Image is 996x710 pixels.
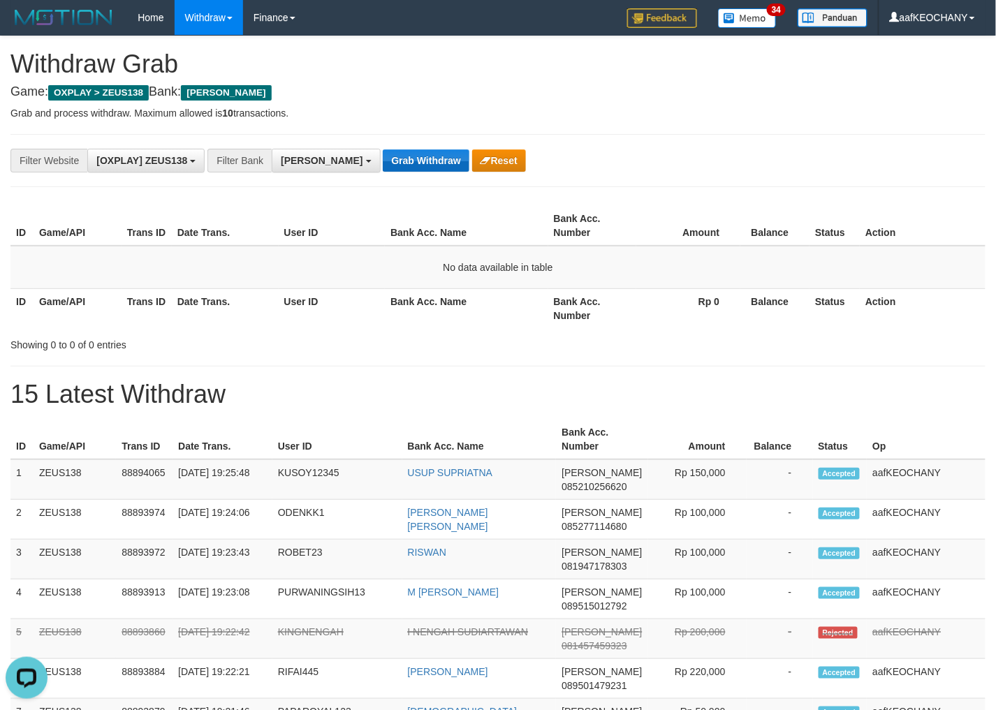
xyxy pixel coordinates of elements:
[867,659,986,699] td: aafKEOCHANY
[34,288,122,328] th: Game/API
[222,108,233,119] strong: 10
[10,332,404,352] div: Showing 0 to 0 of 0 entries
[548,288,636,328] th: Bank Acc. Number
[627,8,697,28] img: Feedback.jpg
[10,619,34,659] td: 5
[408,666,488,677] a: [PERSON_NAME]
[408,507,488,532] a: [PERSON_NAME] [PERSON_NAME]
[272,500,402,540] td: ODENKK1
[562,521,627,532] span: Copy 085277114680 to clipboard
[181,85,271,101] span: [PERSON_NAME]
[10,579,34,619] td: 4
[279,288,386,328] th: User ID
[172,206,279,246] th: Date Trans.
[819,667,860,679] span: Accepted
[867,459,986,500] td: aafKEOCHANY
[798,8,867,27] img: panduan.png
[718,8,777,28] img: Button%20Memo.svg
[747,579,813,619] td: -
[10,206,34,246] th: ID
[860,206,986,246] th: Action
[740,206,810,246] th: Balance
[10,149,87,172] div: Filter Website
[408,626,529,637] a: I NENGAH SUDIARTAWAN
[383,149,469,172] button: Grab Withdraw
[272,459,402,500] td: KUSOY12345
[10,106,986,120] p: Grab and process withdraw. Maximum allowed is transactions.
[10,50,986,78] h1: Withdraw Grab
[10,288,34,328] th: ID
[10,500,34,540] td: 2
[819,547,860,559] span: Accepted
[747,420,813,459] th: Balance
[385,206,548,246] th: Bank Acc. Name
[116,420,173,459] th: Trans ID
[562,600,627,612] span: Copy 089515012792 to clipboard
[116,659,173,699] td: 88893884
[48,85,149,101] span: OXPLAY > ZEUS138
[813,420,867,459] th: Status
[747,500,813,540] td: -
[272,420,402,459] th: User ID
[562,561,627,572] span: Copy 081947178303 to clipboard
[272,659,402,699] td: RIFAI445
[172,288,279,328] th: Date Trans.
[562,680,627,691] span: Copy 089501479231 to clipboard
[116,579,173,619] td: 88893913
[562,586,642,598] span: [PERSON_NAME]
[819,508,860,519] span: Accepted
[648,619,747,659] td: Rp 200,000
[408,586,499,598] a: M [PERSON_NAME]
[562,481,627,492] span: Copy 085210256620 to clipboard
[548,206,636,246] th: Bank Acc. Number
[408,467,493,478] a: USUP SUPRIATNA
[173,459,272,500] td: [DATE] 19:25:48
[648,659,747,699] td: Rp 220,000
[272,619,402,659] td: KINGNENGAH
[867,619,986,659] td: aafKEOCHANY
[34,619,116,659] td: ZEUS138
[867,500,986,540] td: aafKEOCHANY
[10,459,34,500] td: 1
[272,579,402,619] td: PURWANINGSIH13
[819,468,860,480] span: Accepted
[648,540,747,579] td: Rp 100,000
[272,149,380,172] button: [PERSON_NAME]
[116,619,173,659] td: 88893860
[10,7,117,28] img: MOTION_logo.png
[867,420,986,459] th: Op
[860,288,986,328] th: Action
[34,579,116,619] td: ZEUS138
[272,540,402,579] td: ROBET23
[747,459,813,500] td: -
[472,149,526,172] button: Reset
[122,288,172,328] th: Trans ID
[648,459,747,500] td: Rp 150,000
[34,459,116,500] td: ZEUS138
[562,547,642,558] span: [PERSON_NAME]
[636,288,741,328] th: Rp 0
[562,666,642,677] span: [PERSON_NAME]
[34,206,122,246] th: Game/API
[562,507,642,518] span: [PERSON_NAME]
[867,540,986,579] td: aafKEOCHANY
[810,206,860,246] th: Status
[96,155,187,166] span: [OXPLAY] ZEUS138
[767,3,786,16] span: 34
[556,420,647,459] th: Bank Acc. Number
[810,288,860,328] th: Status
[173,540,272,579] td: [DATE] 19:23:43
[10,420,34,459] th: ID
[116,540,173,579] td: 88893972
[562,626,642,637] span: [PERSON_NAME]
[648,579,747,619] td: Rp 100,000
[173,420,272,459] th: Date Trans.
[747,659,813,699] td: -
[402,420,557,459] th: Bank Acc. Name
[562,640,627,651] span: Copy 081457459323 to clipboard
[562,467,642,478] span: [PERSON_NAME]
[173,579,272,619] td: [DATE] 19:23:08
[279,206,386,246] th: User ID
[173,619,272,659] td: [DATE] 19:22:42
[6,6,47,47] button: Open LiveChat chat widget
